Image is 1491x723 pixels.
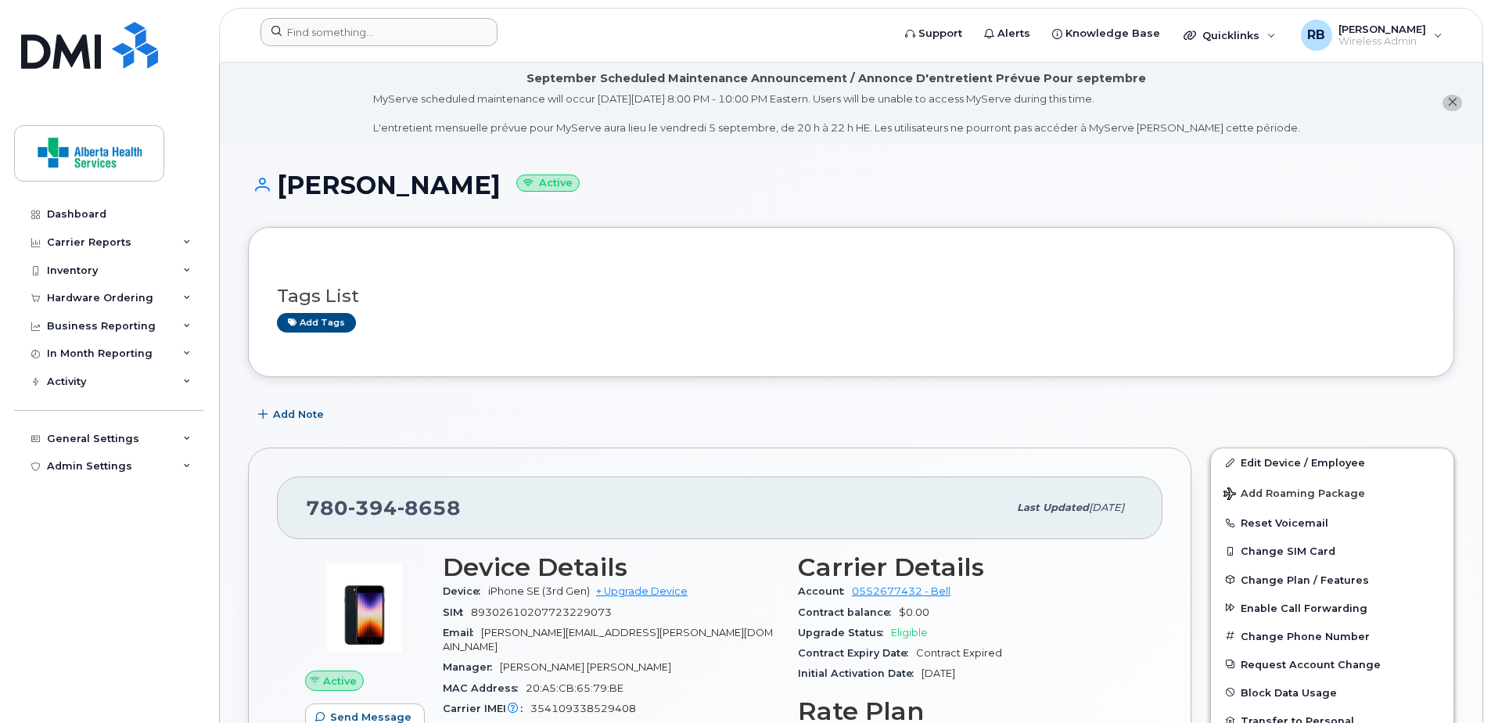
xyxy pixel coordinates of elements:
span: Active [323,674,357,689]
span: [DATE] [922,667,955,679]
button: Change Plan / Features [1211,566,1453,594]
span: iPhone SE (3rd Gen) [488,585,590,597]
span: Carrier IMEI [443,703,530,714]
div: September Scheduled Maintenance Announcement / Annonce D'entretient Prévue Pour septembre [526,70,1146,87]
h3: Tags List [277,286,1425,306]
span: Upgrade Status [798,627,891,638]
h3: Carrier Details [798,553,1134,581]
span: Eligible [891,627,928,638]
button: Block Data Usage [1211,678,1453,707]
span: Add Note [273,407,324,422]
span: Email [443,627,481,638]
span: $0.00 [899,606,929,618]
button: Reset Voicemail [1211,509,1453,537]
span: Last updated [1017,502,1089,513]
a: 0552677432 - Bell [852,585,950,597]
span: Enable Call Forwarding [1241,602,1367,613]
a: + Upgrade Device [596,585,688,597]
small: Active [516,174,580,192]
span: Account [798,585,852,597]
button: Request Account Change [1211,650,1453,678]
span: Manager [443,661,500,673]
span: 20:A5:CB:65:79:BE [526,682,623,694]
span: Device [443,585,488,597]
a: Add tags [277,313,356,333]
img: image20231002-3703462-1angbar.jpeg [318,561,411,655]
span: 780 [306,496,461,520]
button: Change SIM Card [1211,537,1453,565]
span: [PERSON_NAME][EMAIL_ADDRESS][PERSON_NAME][DOMAIN_NAME] [443,627,773,653]
span: Contract balance [798,606,899,618]
button: Change Phone Number [1211,622,1453,650]
h3: Device Details [443,553,779,581]
span: 354109338529408 [530,703,636,714]
button: close notification [1442,95,1462,111]
span: 8658 [397,496,461,520]
span: MAC Address [443,682,526,694]
span: 394 [348,496,397,520]
span: Contract Expiry Date [798,647,916,659]
button: Enable Call Forwarding [1211,594,1453,622]
div: MyServe scheduled maintenance will occur [DATE][DATE] 8:00 PM - 10:00 PM Eastern. Users will be u... [373,92,1300,135]
span: Initial Activation Date [798,667,922,679]
h1: [PERSON_NAME] [248,171,1454,199]
button: Add Roaming Package [1211,477,1453,509]
span: Add Roaming Package [1223,487,1365,502]
span: 89302610207723229073 [471,606,612,618]
span: SIM [443,606,471,618]
a: Edit Device / Employee [1211,448,1453,477]
span: Change Plan / Features [1241,574,1369,585]
span: Contract Expired [916,647,1002,659]
span: [PERSON_NAME] [PERSON_NAME] [500,661,671,673]
span: [DATE] [1089,502,1124,513]
button: Add Note [248,401,337,429]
